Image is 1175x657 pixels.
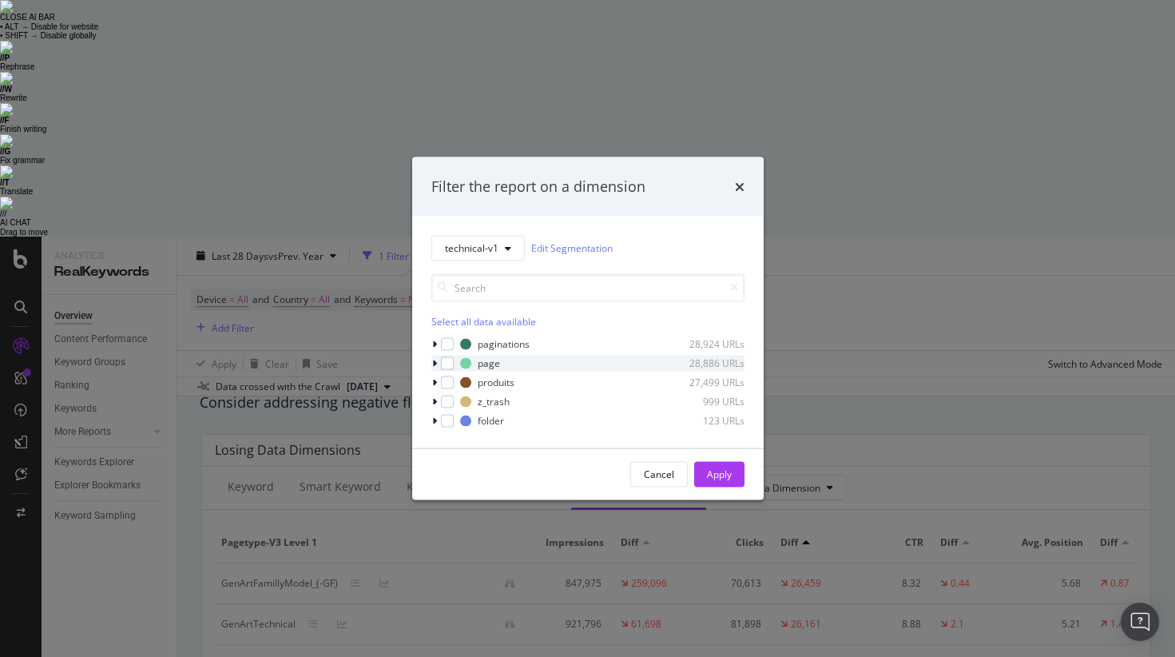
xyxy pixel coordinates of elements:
div: page [478,356,500,370]
div: 999 URLs [666,395,744,408]
div: 27,499 URLs [666,376,744,389]
button: Apply [694,461,744,487]
div: 28,924 URLs [666,337,744,351]
div: z_trash [478,395,510,408]
button: Cancel [630,461,688,487]
div: Apply [707,468,732,481]
div: Cancel [644,468,674,481]
div: folder [478,414,504,428]
button: technical-v1 [431,235,525,261]
div: Select all data available [431,314,744,328]
div: 28,886 URLs [666,356,744,370]
div: 123 URLs [666,414,744,428]
span: technical-v1 [445,241,498,255]
div: paginations [478,337,530,351]
div: produits [478,376,514,389]
input: Search [431,273,744,301]
div: Open Intercom Messenger [1121,603,1159,641]
div: modal [412,157,764,500]
a: Edit Segmentation [531,240,613,257]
